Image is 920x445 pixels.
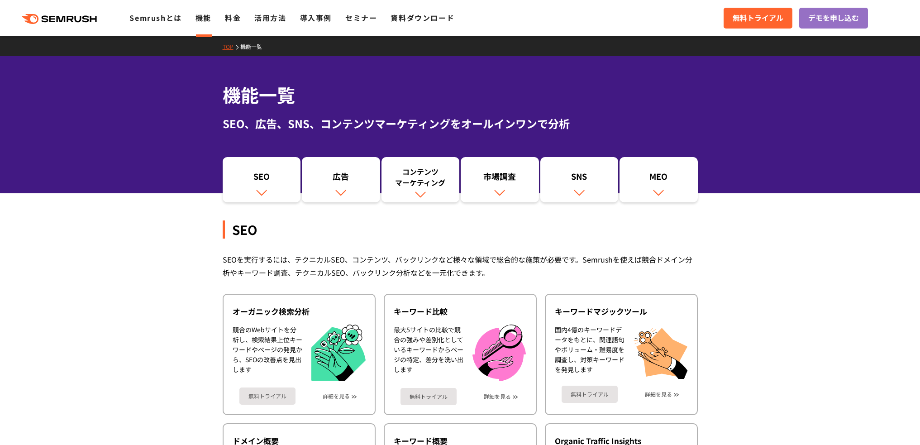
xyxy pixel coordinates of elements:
[394,325,463,381] div: 最大5サイトの比較で競合の強みや差別化としているキーワードからページの特定、差分を洗い出します
[227,171,296,186] div: SEO
[233,325,302,381] div: 競合のWebサイトを分析し、検索結果上位キーワードやページの発見から、SEOの改善点を見出します
[306,171,376,186] div: 広告
[799,8,868,29] a: デモを申し込む
[223,81,698,108] h1: 機能一覧
[223,115,698,132] div: SEO、広告、SNS、コンテンツマーケティングをオールインワンで分析
[323,393,350,399] a: 詳細を見る
[233,306,366,317] div: オーガニック検索分析
[624,171,693,186] div: MEO
[465,171,534,186] div: 市場調査
[394,306,527,317] div: キーワード比較
[562,386,618,403] a: 無料トライアル
[645,391,672,397] a: 詳細を見る
[545,171,614,186] div: SNS
[240,43,269,50] a: 機能一覧
[223,253,698,279] div: SEOを実行するには、テクニカルSEO、コンテンツ、バックリンクなど様々な領域で総合的な施策が必要です。Semrushを使えば競合ドメイン分析やキーワード調査、テクニカルSEO、バックリンク分析...
[254,12,286,23] a: 活用方法
[540,157,619,202] a: SNS
[302,157,380,202] a: 広告
[391,12,454,23] a: 資料ダウンロード
[223,43,240,50] a: TOP
[484,393,511,400] a: 詳細を見る
[808,12,859,24] span: デモを申し込む
[345,12,377,23] a: セミナー
[555,306,688,317] div: キーワードマジックツール
[620,157,698,202] a: MEO
[239,388,296,405] a: 無料トライアル
[724,8,792,29] a: 無料トライアル
[381,157,460,202] a: コンテンツマーケティング
[225,12,241,23] a: 料金
[733,12,783,24] span: 無料トライアル
[472,325,526,381] img: キーワード比較
[223,220,698,239] div: SEO
[386,166,455,188] div: コンテンツ マーケティング
[300,12,332,23] a: 導入事例
[400,388,457,405] a: 無料トライアル
[555,325,624,379] div: 国内4億のキーワードデータをもとに、関連語句やボリューム・難易度を調査し、対策キーワードを発見します
[223,157,301,202] a: SEO
[634,325,688,379] img: キーワードマジックツール
[311,325,366,381] img: オーガニック検索分析
[461,157,539,202] a: 市場調査
[195,12,211,23] a: 機能
[129,12,181,23] a: Semrushとは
